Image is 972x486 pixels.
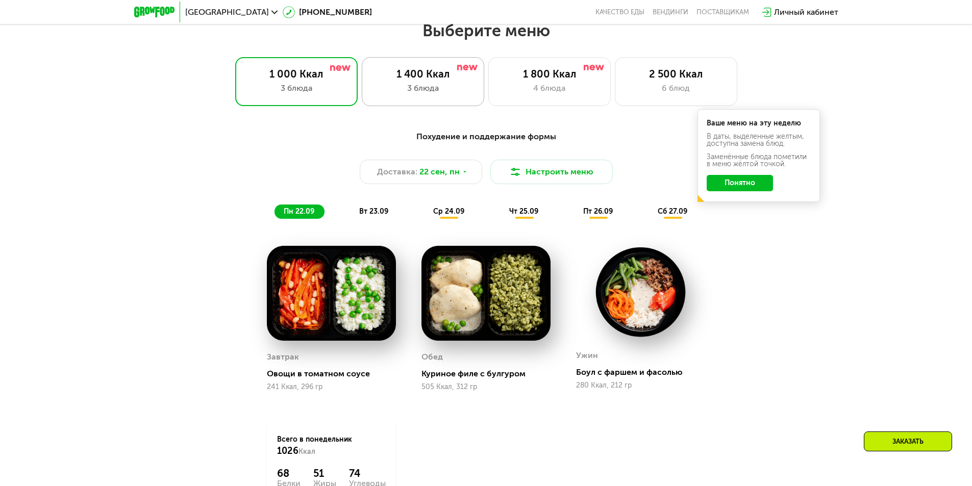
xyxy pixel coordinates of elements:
[433,207,464,216] span: ср 24.09
[277,467,301,479] div: 68
[653,8,688,16] a: Вендинги
[576,348,598,363] div: Ужин
[658,207,687,216] span: сб 27.09
[277,445,298,456] span: 1026
[774,6,838,18] div: Личный кабинет
[490,160,613,184] button: Настроить меню
[372,68,473,80] div: 1 400 Ккал
[595,8,644,16] a: Качество еды
[576,367,713,377] div: Боул с фаршем и фасолью
[421,369,559,379] div: Куриное филе с булгуром
[185,8,269,16] span: [GEOGRAPHIC_DATA]
[267,369,404,379] div: Овощи в томатном соусе
[359,207,388,216] span: вт 23.09
[349,467,386,479] div: 74
[267,349,299,365] div: Завтрак
[33,20,939,41] h2: Выберите меню
[277,434,386,457] div: Всего в понедельник
[509,207,538,216] span: чт 25.09
[864,431,952,451] div: Заказать
[626,82,727,94] div: 6 блюд
[499,68,600,80] div: 1 800 Ккал
[707,120,811,127] div: Ваше меню на эту неделю
[246,82,347,94] div: 3 блюда
[499,82,600,94] div: 4 блюда
[313,467,336,479] div: 51
[419,166,460,178] span: 22 сен, пн
[576,381,705,390] div: 280 Ккал, 212 гр
[298,447,315,456] span: Ккал
[377,166,417,178] span: Доставка:
[267,383,396,391] div: 241 Ккал, 296 гр
[626,68,727,80] div: 2 500 Ккал
[707,133,811,147] div: В даты, выделенные желтым, доступна замена блюд.
[246,68,347,80] div: 1 000 Ккал
[707,154,811,168] div: Заменённые блюда пометили в меню жёлтой точкой.
[421,349,443,365] div: Обед
[696,8,749,16] div: поставщикам
[283,6,372,18] a: [PHONE_NUMBER]
[583,207,613,216] span: пт 26.09
[372,82,473,94] div: 3 блюда
[707,175,773,191] button: Понятно
[184,131,788,143] div: Похудение и поддержание формы
[421,383,551,391] div: 505 Ккал, 312 гр
[284,207,314,216] span: пн 22.09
